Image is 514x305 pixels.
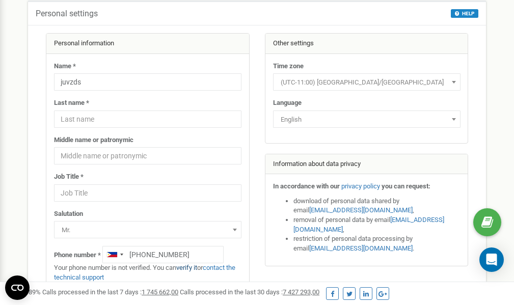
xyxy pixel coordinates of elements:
[293,216,444,233] a: [EMAIL_ADDRESS][DOMAIN_NAME]
[265,154,468,175] div: Information about data privacy
[341,182,380,190] a: privacy policy
[283,288,319,296] u: 7 427 293,00
[273,98,302,108] label: Language
[309,244,413,252] a: [EMAIL_ADDRESS][DOMAIN_NAME]
[273,110,461,128] span: English
[54,184,241,202] input: Job Title
[273,73,461,91] span: (UTC-11:00) Pacific/Midway
[54,172,84,182] label: Job Title *
[54,110,241,128] input: Last name
[46,34,249,54] div: Personal information
[451,9,478,18] button: HELP
[180,288,319,296] span: Calls processed in the last 30 days :
[382,182,430,190] strong: you can request:
[277,113,457,127] span: English
[293,234,461,253] li: restriction of personal data processing by email .
[36,9,98,18] h5: Personal settings
[58,223,238,237] span: Mr.
[54,62,76,71] label: Name *
[479,247,504,272] div: Open Intercom Messenger
[265,34,468,54] div: Other settings
[54,98,89,108] label: Last name *
[54,147,241,164] input: Middle name or patronymic
[54,221,241,238] span: Mr.
[54,73,241,91] input: Name
[54,251,101,260] label: Phone number *
[293,197,461,215] li: download of personal data shared by email ,
[309,206,413,214] a: [EMAIL_ADDRESS][DOMAIN_NAME]
[54,135,133,145] label: Middle name or patronymic
[176,264,197,271] a: verify it
[273,182,340,190] strong: In accordance with our
[277,75,457,90] span: (UTC-11:00) Pacific/Midway
[273,62,304,71] label: Time zone
[54,209,83,219] label: Salutation
[102,246,224,263] input: +1-800-555-55-55
[293,215,461,234] li: removal of personal data by email ,
[142,288,178,296] u: 1 745 662,00
[103,246,126,263] div: Telephone country code
[5,275,30,300] button: Open CMP widget
[42,288,178,296] span: Calls processed in the last 7 days :
[54,264,235,281] a: contact the technical support
[54,263,241,282] p: Your phone number is not verified. You can or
